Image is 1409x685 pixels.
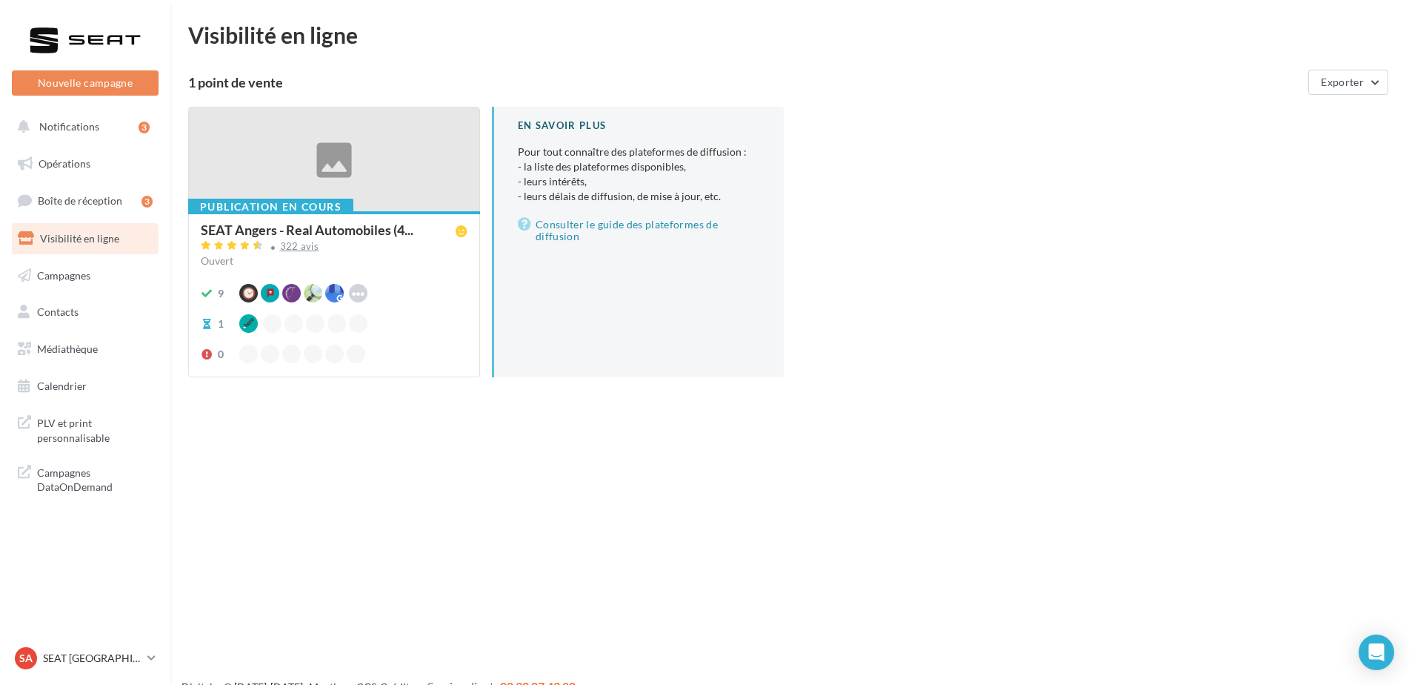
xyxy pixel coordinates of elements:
div: Publication en cours [188,199,353,215]
span: Campagnes [37,268,90,281]
span: Ouvert [201,254,233,267]
a: Opérations [9,148,161,179]
a: Calendrier [9,371,161,402]
a: Contacts [9,297,161,328]
p: SEAT [GEOGRAPHIC_DATA] [43,651,141,666]
a: SA SEAT [GEOGRAPHIC_DATA] [12,644,159,672]
p: Pour tout connaître des plateformes de diffusion : [518,145,760,204]
span: Exporter [1321,76,1364,88]
div: 9 [218,286,224,301]
span: Notifications [39,120,99,133]
li: - leurs intérêts, [518,174,760,189]
button: Nouvelle campagne [12,70,159,96]
a: Médiathèque [9,334,161,365]
span: Opérations [39,157,90,170]
span: Calendrier [37,380,87,392]
span: SEAT Angers - Real Automobiles (4... [201,223,413,236]
div: 1 [218,317,224,331]
button: Exporter [1308,70,1388,95]
span: Médiathèque [37,342,98,355]
li: - la liste des plateformes disponibles, [518,159,760,174]
div: 0 [218,347,224,362]
a: Campagnes DataOnDemand [9,457,161,500]
div: 322 avis [280,242,319,251]
div: 3 [139,122,150,133]
div: Open Intercom Messenger [1359,635,1394,670]
a: PLV et print personnalisable [9,407,161,451]
span: SA [19,651,33,666]
div: En savoir plus [518,119,760,133]
a: 322 avis [201,239,467,257]
span: Campagnes DataOnDemand [37,463,153,494]
span: Contacts [37,305,79,318]
li: - leurs délais de diffusion, de mise à jour, etc. [518,189,760,204]
span: PLV et print personnalisable [37,413,153,445]
div: 1 point de vente [188,76,1302,89]
a: Consulter le guide des plateformes de diffusion [518,216,760,245]
button: Notifications 3 [9,111,156,142]
a: Boîte de réception3 [9,185,161,216]
div: 3 [141,196,153,208]
span: Boîte de réception [38,194,122,207]
span: Visibilité en ligne [40,232,119,245]
div: Visibilité en ligne [188,24,1391,46]
a: Campagnes [9,260,161,291]
a: Visibilité en ligne [9,223,161,254]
